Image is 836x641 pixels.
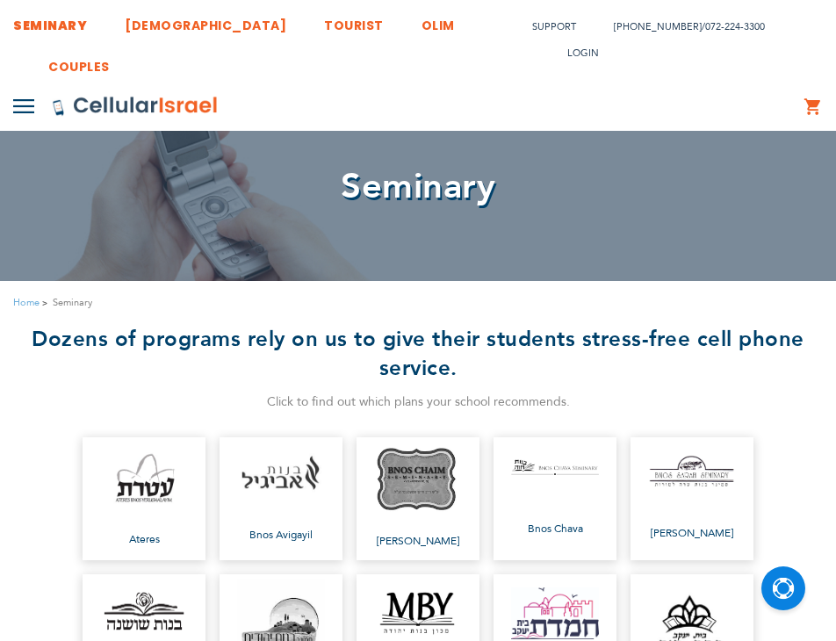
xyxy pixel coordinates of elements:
a: Ateres [83,437,205,560]
img: Cellular Israel Logo [52,96,219,117]
span: Login [567,47,599,60]
a: Home [13,296,40,309]
img: Bnos Chaim [374,447,462,513]
a: TOURIST [324,4,384,37]
a: OLIM [422,4,455,37]
a: [PERSON_NAME] [631,437,753,560]
a: Bnos Avigayil [220,437,342,560]
a: COUPLES [48,46,110,78]
span: [PERSON_NAME] [648,524,736,543]
span: Ateres [100,530,188,549]
span: Bnos Chava [511,520,599,538]
img: Ateres [100,450,188,507]
a: [PHONE_NUMBER] [614,20,702,33]
a: 072-224-3300 [705,20,765,33]
a: SEMINARY [13,4,87,37]
img: Bnos Shoshana [100,589,188,635]
strong: Seminary [53,294,92,311]
img: Bnos Chava [511,459,599,474]
div: Click to find out which plans your school recommends. [13,392,823,414]
a: [PERSON_NAME] [357,437,479,560]
h2: Dozens of programs rely on us to give their students stress-free cell phone service. [13,325,823,383]
span: Seminary [341,162,495,211]
a: Support [532,20,576,33]
img: Chemdas [511,587,599,640]
span: Bnos Avigayil [237,526,325,544]
li: / [596,14,765,40]
a: [DEMOGRAPHIC_DATA] [125,4,286,37]
a: Bnos Chava [494,437,616,560]
img: BYA [374,588,462,638]
img: Bnos Avigayil [237,453,325,495]
span: [PERSON_NAME] [374,532,462,551]
img: Bnos Sara [648,455,736,487]
img: Toggle Menu [13,99,34,113]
